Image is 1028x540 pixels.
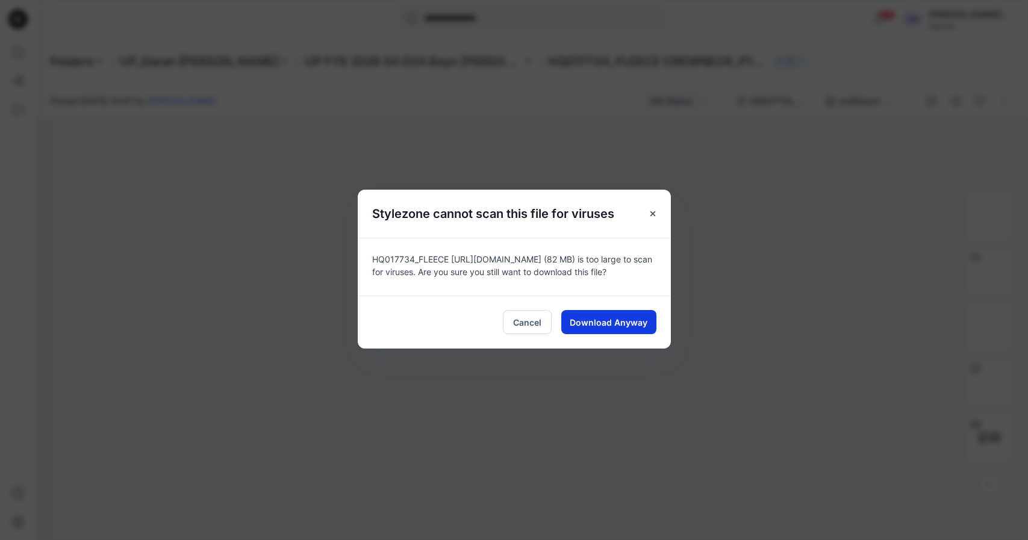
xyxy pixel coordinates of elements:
span: Cancel [513,316,541,329]
button: Download Anyway [561,310,656,334]
button: Cancel [503,310,552,334]
h5: Stylezone cannot scan this file for viruses [358,190,629,238]
span: Download Anyway [570,316,647,329]
button: Close [642,203,664,225]
div: HQ017734_FLEECE [URL][DOMAIN_NAME] (82 MB) is too large to scan for viruses. Are you sure you sti... [358,238,671,296]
